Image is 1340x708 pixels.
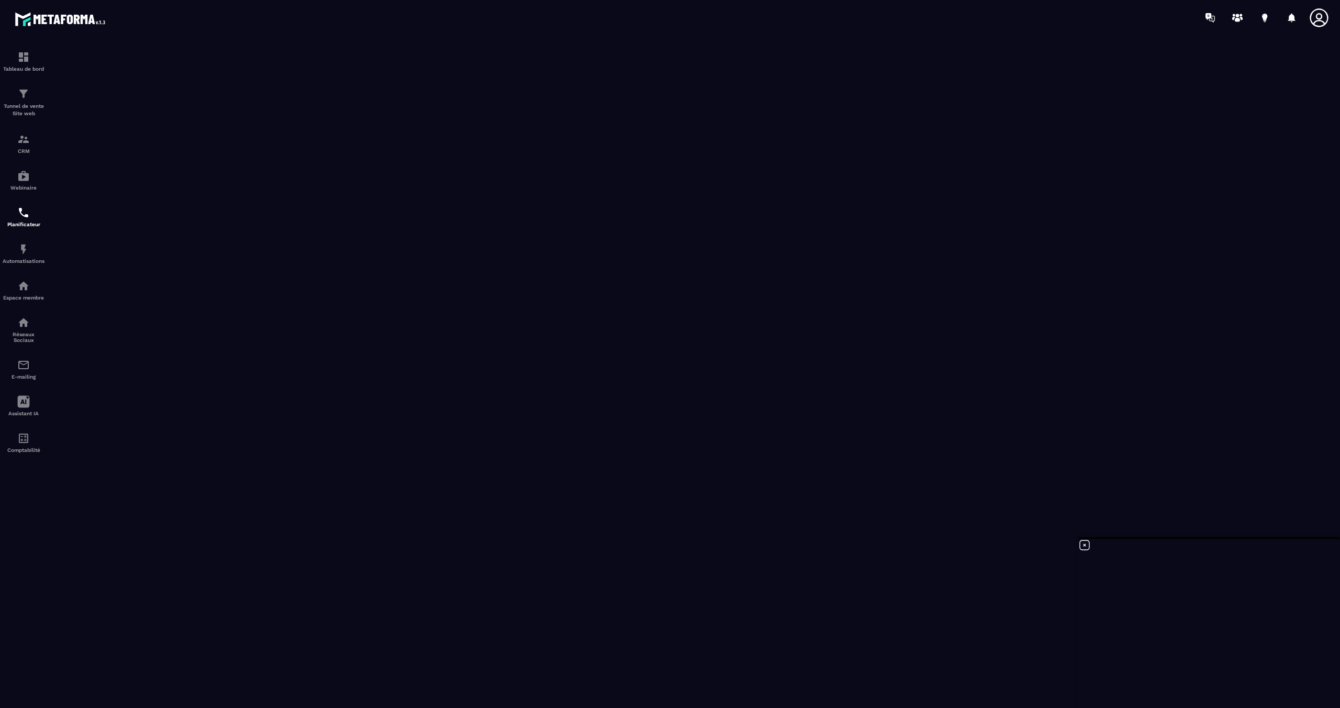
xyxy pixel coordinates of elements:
[3,185,44,191] p: Webinaire
[3,295,44,301] p: Espace membre
[3,66,44,72] p: Tableau de bord
[17,87,30,100] img: formation
[3,198,44,235] a: schedulerschedulerPlanificateur
[3,411,44,416] p: Assistant IA
[3,447,44,453] p: Comptabilité
[17,359,30,371] img: email
[3,43,44,80] a: formationformationTableau de bord
[3,80,44,125] a: formationformationTunnel de vente Site web
[3,374,44,380] p: E-mailing
[15,9,109,29] img: logo
[3,424,44,461] a: accountantaccountantComptabilité
[3,222,44,227] p: Planificateur
[3,388,44,424] a: Assistant IA
[17,51,30,63] img: formation
[3,258,44,264] p: Automatisations
[3,272,44,308] a: automationsautomationsEspace membre
[3,351,44,388] a: emailemailE-mailing
[17,206,30,219] img: scheduler
[3,235,44,272] a: automationsautomationsAutomatisations
[17,170,30,182] img: automations
[3,148,44,154] p: CRM
[3,308,44,351] a: social-networksocial-networkRéseaux Sociaux
[17,432,30,445] img: accountant
[17,243,30,256] img: automations
[3,125,44,162] a: formationformationCRM
[3,103,44,117] p: Tunnel de vente Site web
[17,316,30,329] img: social-network
[17,280,30,292] img: automations
[3,331,44,343] p: Réseaux Sociaux
[17,133,30,146] img: formation
[3,162,44,198] a: automationsautomationsWebinaire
